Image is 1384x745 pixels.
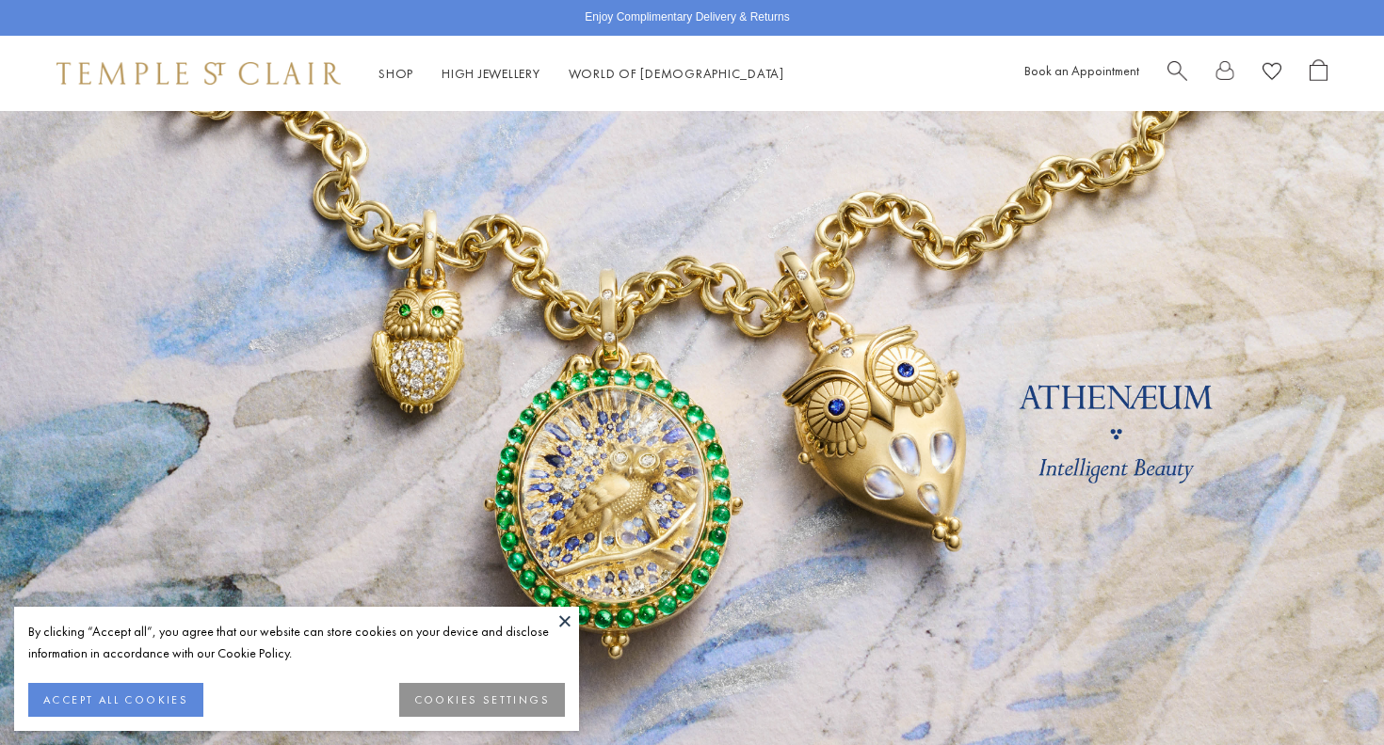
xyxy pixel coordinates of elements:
[399,683,565,717] button: COOKIES SETTINGS
[28,683,203,717] button: ACCEPT ALL COOKIES
[1310,59,1328,88] a: Open Shopping Bag
[378,65,413,82] a: ShopShop
[1167,59,1187,88] a: Search
[1024,62,1139,79] a: Book an Appointment
[1263,59,1281,88] a: View Wishlist
[28,621,565,664] div: By clicking “Accept all”, you agree that our website can store cookies on your device and disclos...
[56,62,341,85] img: Temple St. Clair
[569,65,784,82] a: World of [DEMOGRAPHIC_DATA]World of [DEMOGRAPHIC_DATA]
[378,62,784,86] nav: Main navigation
[442,65,540,82] a: High JewelleryHigh Jewellery
[585,8,789,27] p: Enjoy Complimentary Delivery & Returns
[1290,657,1365,726] iframe: Gorgias live chat messenger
